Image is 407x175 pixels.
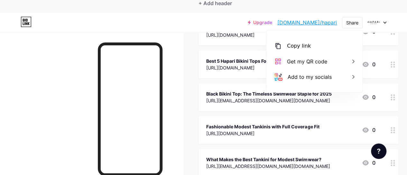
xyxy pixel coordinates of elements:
a: Upgrade [248,20,272,25]
div: Black Bikini Top: The Timeless Swimwear Staple for 2025 [206,90,331,97]
div: [URL][DOMAIN_NAME] [206,64,316,71]
div: Fashionable Modest Tankinis with Full Coverage Fit [206,123,319,130]
div: 0 [362,60,375,68]
div: 0 [362,159,375,167]
div: Add to my socials [288,73,332,81]
div: [URL][EMAIL_ADDRESS][DOMAIN_NAME][DOMAIN_NAME] [206,97,331,104]
a: [DOMAIN_NAME]/hapari [277,19,337,26]
div: [URL][DOMAIN_NAME] [206,130,319,137]
div: Copy link [287,42,311,50]
img: HAPARI [367,16,380,29]
div: What Makes the Best Tankini for Modest Swimwear? [206,156,330,163]
div: Share [346,19,358,26]
div: 0 [362,93,375,101]
div: Best 5 Hapari Bikini Tops For Comfort and Support [206,58,316,64]
div: [URL][DOMAIN_NAME] [206,32,315,38]
div: 0 [362,126,375,134]
div: Get my QR code [287,58,327,65]
div: [URL][EMAIL_ADDRESS][DOMAIN_NAME][DOMAIN_NAME] [206,163,330,170]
